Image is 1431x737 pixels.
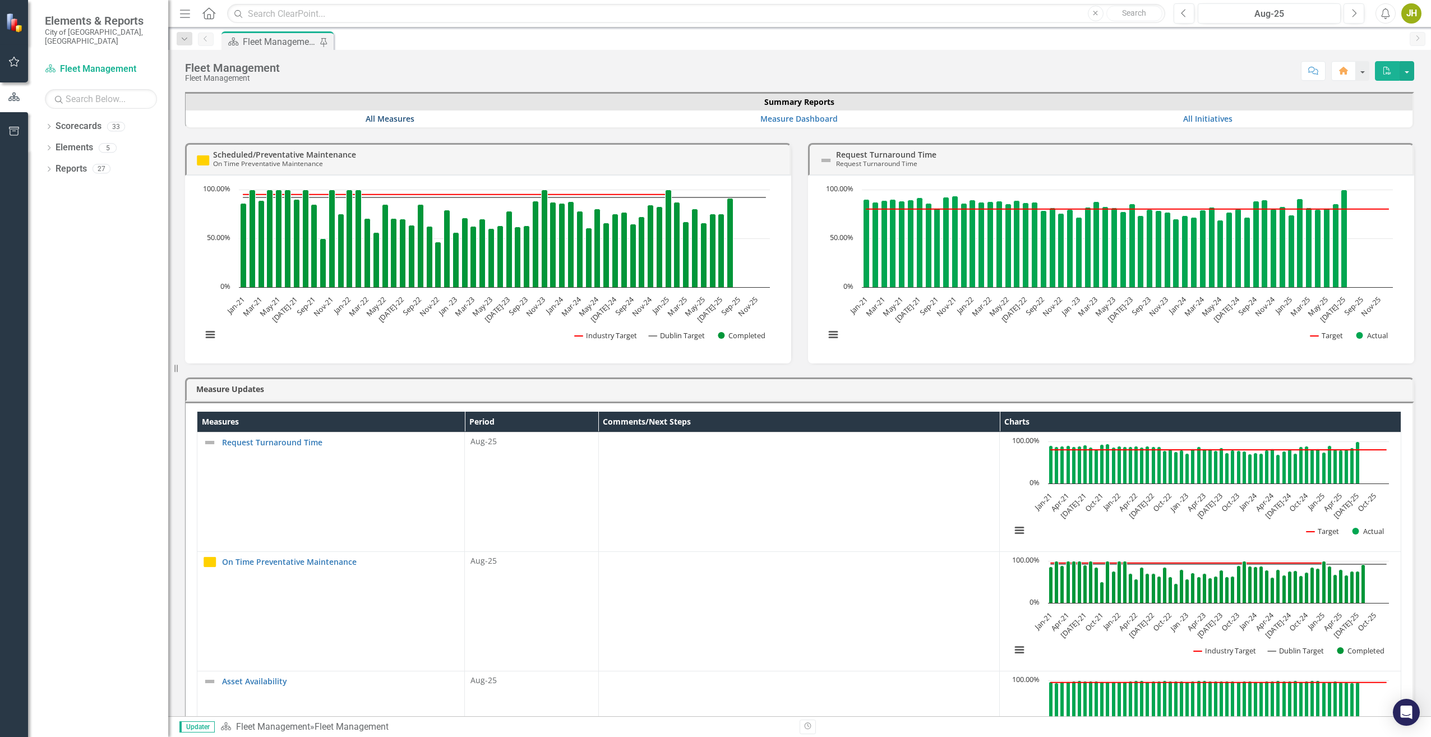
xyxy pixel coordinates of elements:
path: May-25, 80.95. Actual. [1324,208,1330,287]
path: Jun-21, 89.24. Actual. [908,200,914,287]
path: Jan-24, 85.72. Completed. [559,203,565,287]
path: Apr-23, 82.22. Actual. [1102,206,1109,287]
text: May-24 [576,294,601,319]
path: Oct-21, 92.08. Actual. [1100,445,1104,484]
text: Mar-21 [864,294,887,318]
path: Apr-25, 79.51. Actual. [1339,450,1343,484]
span: Updater [179,721,215,733]
path: Jun-23, 62.96. Completed. [497,225,504,287]
text: Mar-24 [559,294,583,318]
g: Actual, series 2 of 2. Bar series with 60 bars. [864,190,1390,288]
g: Target, series 1 of 2. Line with 60 data points. [864,207,1391,211]
path: May-23, 60. Completed. [488,228,495,287]
path: Nov-22, 75.58. Actual. [1058,213,1064,287]
a: Scheduled/Preventative Maintenance [213,149,356,160]
text: Sep-23 [507,294,530,317]
button: View chart menu, Chart [202,327,218,343]
text: Sep-23 [1130,294,1153,317]
button: Aug-25 [1198,3,1341,24]
path: Oct-21, 92.08. Actual. [943,197,949,287]
path: May-22, 84.61. Completed. [382,204,389,287]
path: Jul-24, 75. Completed. [612,214,618,287]
text: Nov-25 [736,294,760,318]
path: Apr-24, 81.82. Actual. [1209,207,1215,287]
g: Industry Target, series 1 of 3. Line with 60 data points. [241,192,671,196]
path: Aug-23, 73.33. Actual. [1138,215,1144,287]
path: Jun-23, 77.38. Actual. [1214,451,1218,484]
button: Show Dublin Target [649,330,705,340]
text: Jan -23 [1059,294,1082,318]
div: Aug-25 [1202,7,1337,21]
path: Mar-25, 66.67. Completed. [683,222,689,287]
svg: Interactive chart [819,184,1398,352]
button: Show Target [1310,330,1344,340]
path: Dec-24, 82.31. Actual. [1280,206,1286,287]
div: Fleet Management [185,62,280,74]
td: Double-Click to Edit Right Click for Context Menu [197,552,465,671]
svg: Interactive chart [1005,436,1395,548]
path: Jul-21, 90. Completed. [294,199,300,287]
g: Target, series 1 of 2. Line with 60 data points. [1049,448,1388,452]
path: Dec-23, 86.96. Completed. [550,202,556,287]
div: Open Intercom Messenger [1393,699,1420,726]
img: Not Defined [819,154,833,167]
path: May-23, 81.52. Actual. [1208,449,1212,484]
text: 100.00% [826,183,853,194]
a: Fleet Management [236,721,310,732]
g: Completed, series 3 of 3. Bar series with 60 bars. [241,190,767,288]
path: Dec-22, 79.61. Actual. [1067,209,1073,287]
text: [DATE]-23 [1105,294,1135,324]
path: Mar-21, 88.97. Actual. [1060,446,1064,484]
button: Show Completed [718,330,765,340]
path: Jul-23, 85.06. Actual. [1129,204,1135,287]
path: Dec-22, 79.61. Actual. [1180,450,1184,484]
text: 0% [843,281,853,291]
path: Oct-23, 88.23. Completed. [533,201,539,287]
path: Mar-23, 62.51. Completed. [470,226,477,287]
path: Jan-24, 73.12. Actual. [1182,215,1188,287]
path: Jan-21, 90.1. Actual. [1049,446,1053,484]
a: Reports [56,163,87,176]
path: Feb-23, 81.82. Actual. [1085,207,1091,287]
path: Feb-21, 100. Completed. [250,190,256,287]
text: [DATE]-23 [482,294,512,324]
path: Nov-23, 76.57. Actual. [1243,452,1247,484]
path: Mar-24, 77.78. Completed. [577,211,583,287]
path: Feb-25, 90.32. Actual. [1328,446,1332,484]
text: 100.00% [1012,435,1040,445]
path: Mar-21, 88.89. Completed. [258,200,265,287]
path: Feb-21, 87.16. Actual. [873,202,879,287]
small: Request Turnaround Time [836,159,917,168]
path: Oct-21, 50. Completed. [320,238,326,287]
path: Mar-22, 87.5. Actual. [987,201,994,287]
path: Jan-22, 89.24. Actual. [970,200,976,287]
path: Dec-21, 86.11. Actual. [1112,448,1116,484]
path: Apr-21, 100. Completed. [267,190,273,287]
svg: Interactive chart [196,184,775,352]
path: Jul-22, 86.67. Actual. [1152,447,1156,484]
path: Apr-21, 89.75. Actual. [1067,446,1070,484]
a: On Time Preventative Maintenance [222,558,459,566]
button: View chart menu, Chart [825,327,841,343]
path: Aug-23, 61.71. Completed. [515,227,521,287]
button: Show Dublin Target [1268,646,1324,656]
path: Feb-22, 87.24. Actual. [1123,447,1127,484]
path: Sep-24, 64.52. Completed. [630,224,636,287]
path: Feb-23, 70.83. Completed. [462,218,468,287]
path: Aug-21, 86.02. Actual. [926,203,932,287]
input: Search Below... [45,89,157,109]
path: Apr-25, 80. Completed. [692,209,698,287]
path: Feb-23, 81.82. Actual. [1191,449,1195,484]
path: Aug-22, 87.21. Actual. [1157,447,1161,484]
path: Apr-23, 82.22. Actual. [1203,449,1207,484]
path: Apr-24, 60.72. Completed. [586,228,592,287]
text: [DATE]-21 [270,294,299,324]
path: Jun-24, 65.52. Completed. [603,223,610,287]
path: Sep-21, 84.62. Completed. [311,204,317,287]
path: Jul-25, 100. Actual. [1356,442,1360,484]
text: Jan-25 [1272,294,1295,317]
text: May-25 [682,294,707,319]
text: Mar-22 [347,294,370,318]
path: Nov-23, 76.57. Actual. [1165,212,1171,287]
text: Sep-24 [1236,294,1259,317]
